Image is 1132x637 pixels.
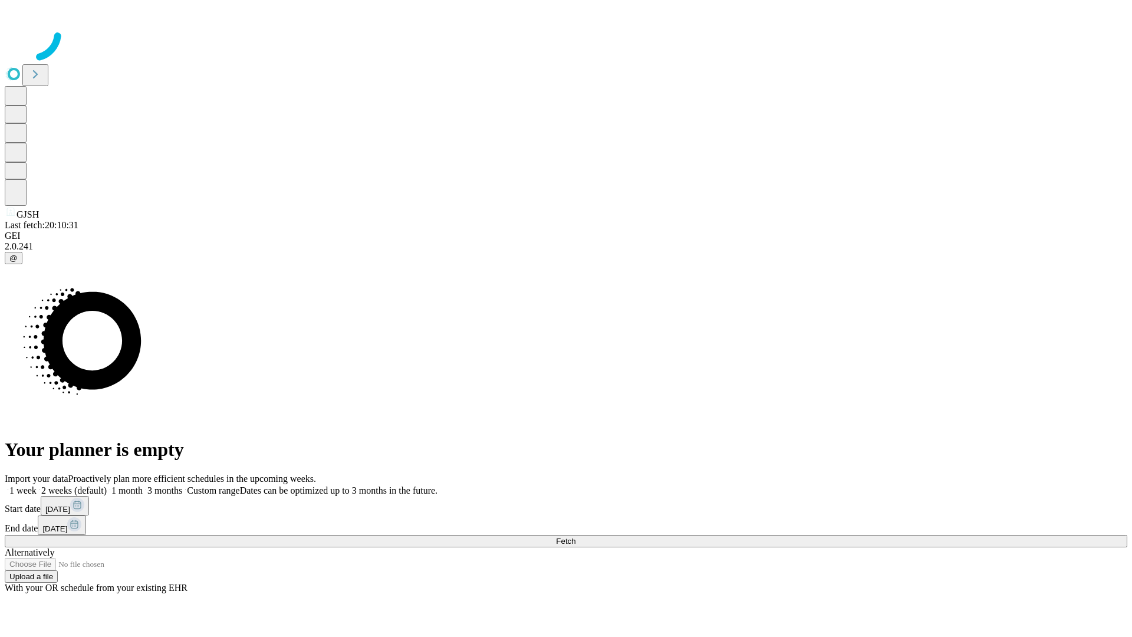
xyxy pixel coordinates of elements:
[187,485,239,495] span: Custom range
[5,231,1127,241] div: GEI
[5,439,1127,461] h1: Your planner is empty
[5,241,1127,252] div: 2.0.241
[556,537,575,546] span: Fetch
[147,485,182,495] span: 3 months
[5,220,78,230] span: Last fetch: 20:10:31
[41,485,107,495] span: 2 weeks (default)
[240,485,437,495] span: Dates can be optimized up to 3 months in the future.
[5,570,58,583] button: Upload a file
[9,485,37,495] span: 1 week
[9,254,18,262] span: @
[111,485,143,495] span: 1 month
[5,535,1127,547] button: Fetch
[45,505,70,514] span: [DATE]
[5,515,1127,535] div: End date
[5,474,68,484] span: Import your data
[38,515,86,535] button: [DATE]
[5,496,1127,515] div: Start date
[5,547,54,557] span: Alternatively
[42,524,67,533] span: [DATE]
[5,252,22,264] button: @
[68,474,316,484] span: Proactively plan more efficient schedules in the upcoming weeks.
[17,209,39,219] span: GJSH
[5,583,187,593] span: With your OR schedule from your existing EHR
[41,496,89,515] button: [DATE]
